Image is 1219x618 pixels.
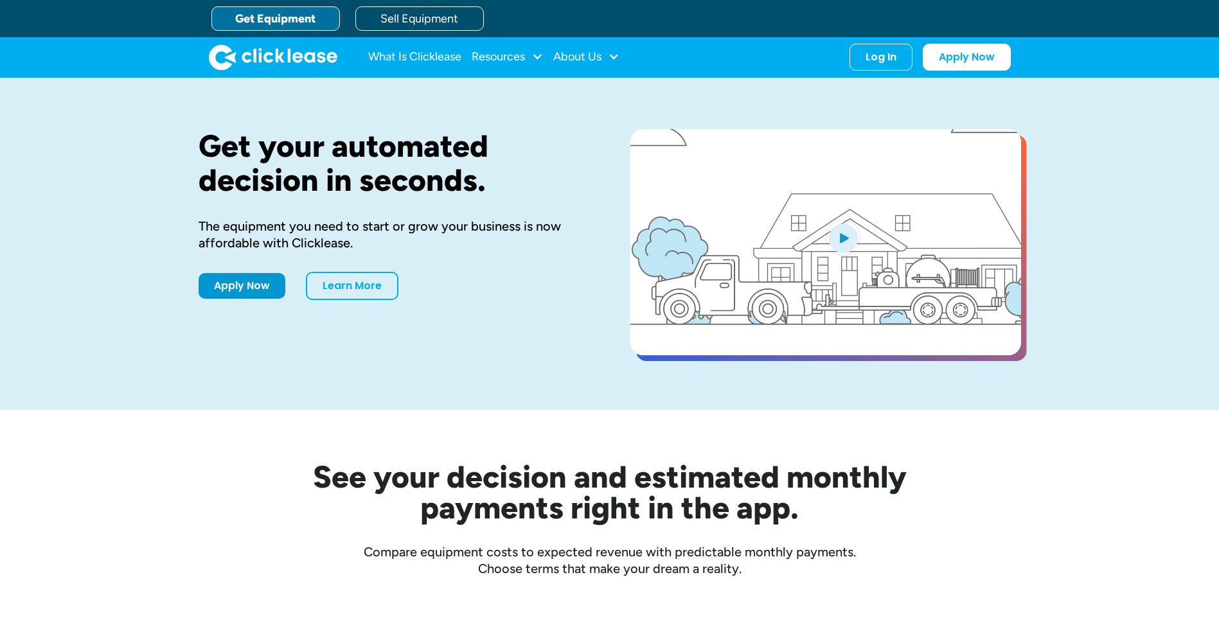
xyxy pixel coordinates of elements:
[472,44,543,70] div: Resources
[826,220,860,256] img: Blue play button logo on a light blue circular background
[923,44,1011,71] a: Apply Now
[368,44,461,70] a: What Is Clicklease
[209,44,337,70] img: Clicklease logo
[199,273,285,299] a: Apply Now
[355,6,484,31] a: Sell Equipment
[306,272,398,300] a: Learn More
[630,129,1021,355] a: open lightbox
[199,218,589,251] div: The equipment you need to start or grow your business is now affordable with Clicklease.
[866,51,896,64] div: Log In
[553,44,619,70] div: About Us
[199,129,589,197] h1: Get your automated decision in seconds.
[250,461,970,523] h2: See your decision and estimated monthly payments right in the app.
[211,6,340,31] a: Get Equipment
[199,543,1021,577] div: Compare equipment costs to expected revenue with predictable monthly payments. Choose terms that ...
[209,44,337,70] a: home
